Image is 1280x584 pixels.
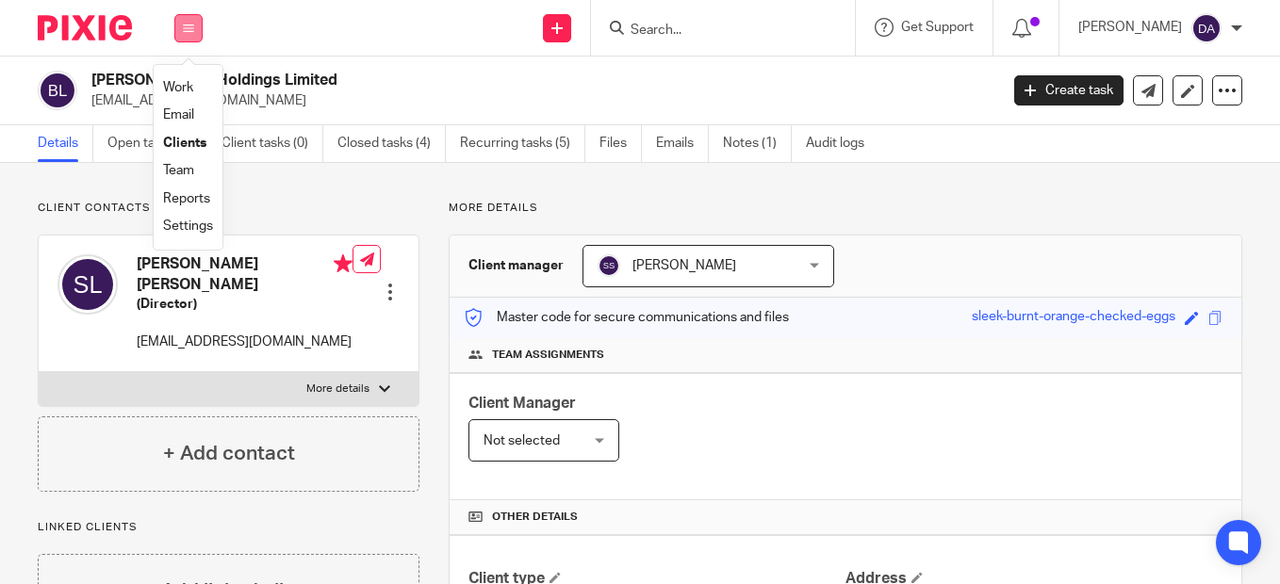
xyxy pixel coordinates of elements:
img: svg%3E [38,71,77,110]
img: svg%3E [1191,13,1222,43]
div: sleek-burnt-orange-checked-eggs [972,307,1175,329]
a: Settings [163,219,213,233]
img: svg%3E [598,254,620,277]
a: Client tasks (0) [222,125,323,162]
h3: Client manager [468,256,564,275]
p: [PERSON_NAME] [1078,18,1182,37]
span: Not selected [484,434,560,447]
a: Clients [163,137,206,150]
img: Pixie [38,15,132,41]
a: Emails [656,125,709,162]
span: Team assignments [492,348,604,363]
h5: (Director) [137,295,353,314]
p: [EMAIL_ADDRESS][DOMAIN_NAME] [137,333,353,351]
p: More details [449,201,1242,216]
h4: [PERSON_NAME] [PERSON_NAME] [137,254,353,295]
a: Files [599,125,642,162]
p: [EMAIL_ADDRESS][DOMAIN_NAME] [91,91,986,110]
input: Search [629,23,798,40]
a: Reports [163,192,210,205]
img: svg%3E [57,254,118,315]
span: [PERSON_NAME] [632,259,736,272]
a: Open tasks (1) [107,125,207,162]
a: Audit logs [806,125,878,162]
a: Team [163,164,194,177]
i: Primary [334,254,353,273]
a: Email [163,108,194,122]
a: Details [38,125,93,162]
span: Client Manager [468,396,576,411]
a: Recurring tasks (5) [460,125,585,162]
span: Other details [492,510,578,525]
a: Closed tasks (4) [337,125,446,162]
a: Notes (1) [723,125,792,162]
p: Master code for secure communications and files [464,308,789,327]
p: More details [306,381,369,397]
span: Get Support [901,21,974,34]
p: Client contacts [38,201,419,216]
a: Work [163,81,193,94]
a: Create task [1014,75,1124,105]
p: Linked clients [38,520,419,535]
h2: [PERSON_NAME] Holdings Limited [91,71,807,90]
h4: + Add contact [163,439,295,468]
